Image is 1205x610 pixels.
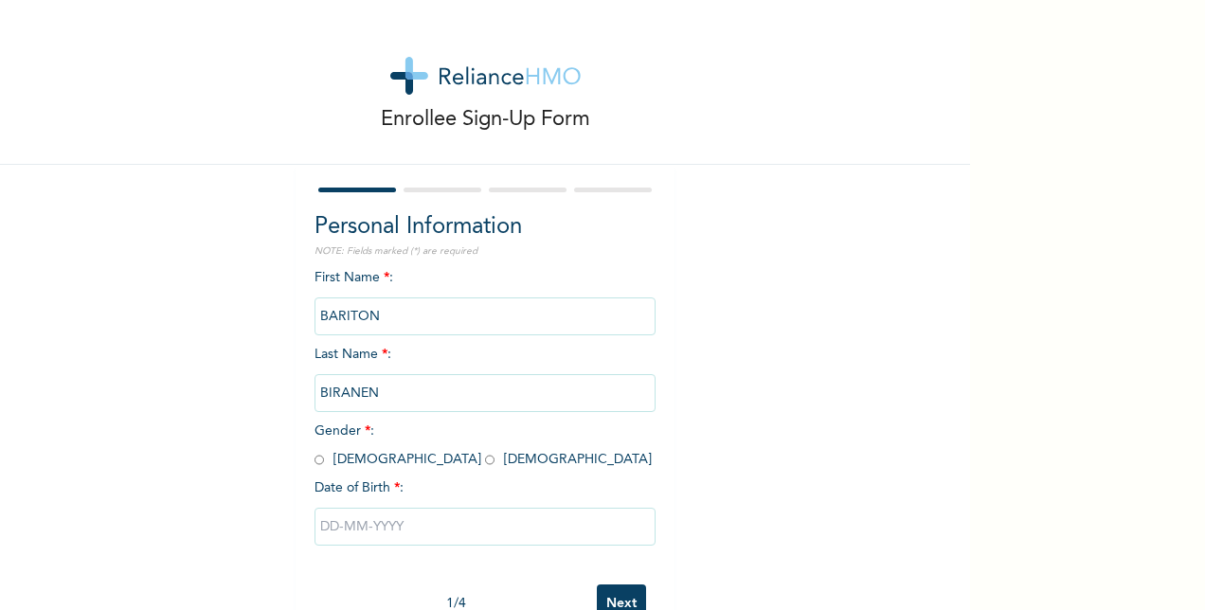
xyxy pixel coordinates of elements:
[315,297,656,335] input: Enter your first name
[315,348,656,400] span: Last Name :
[315,374,656,412] input: Enter your last name
[381,104,590,135] p: Enrollee Sign-Up Form
[315,508,656,546] input: DD-MM-YYYY
[315,424,652,466] span: Gender : [DEMOGRAPHIC_DATA] [DEMOGRAPHIC_DATA]
[315,244,656,259] p: NOTE: Fields marked (*) are required
[315,210,656,244] h2: Personal Information
[315,271,656,323] span: First Name :
[390,57,581,95] img: logo
[315,478,404,498] span: Date of Birth :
